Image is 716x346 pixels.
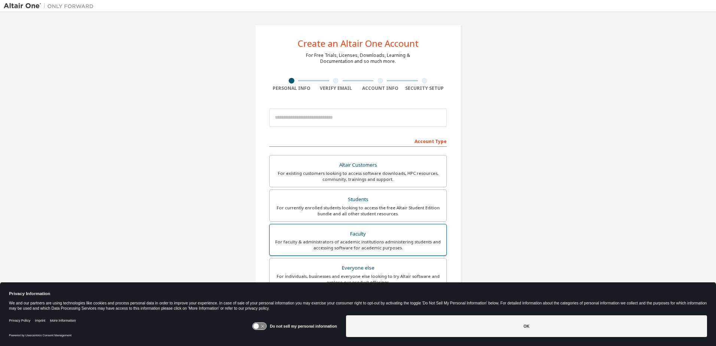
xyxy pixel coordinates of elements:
div: Verify Email [314,85,358,91]
div: Security Setup [403,85,447,91]
div: Everyone else [274,263,442,273]
img: Altair One [4,2,97,10]
div: For faculty & administrators of academic institutions administering students and accessing softwa... [274,239,442,251]
div: For currently enrolled students looking to access the free Altair Student Edition bundle and all ... [274,205,442,217]
div: Altair Customers [274,160,442,170]
div: Students [274,194,442,205]
div: Faculty [274,229,442,239]
div: For Free Trials, Licenses, Downloads, Learning & Documentation and so much more. [306,52,410,64]
div: For individuals, businesses and everyone else looking to try Altair software and explore our prod... [274,273,442,285]
div: Personal Info [269,85,314,91]
div: Account Info [358,85,403,91]
div: Create an Altair One Account [298,39,419,48]
div: Account Type [269,135,447,147]
div: For existing customers looking to access software downloads, HPC resources, community, trainings ... [274,170,442,182]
